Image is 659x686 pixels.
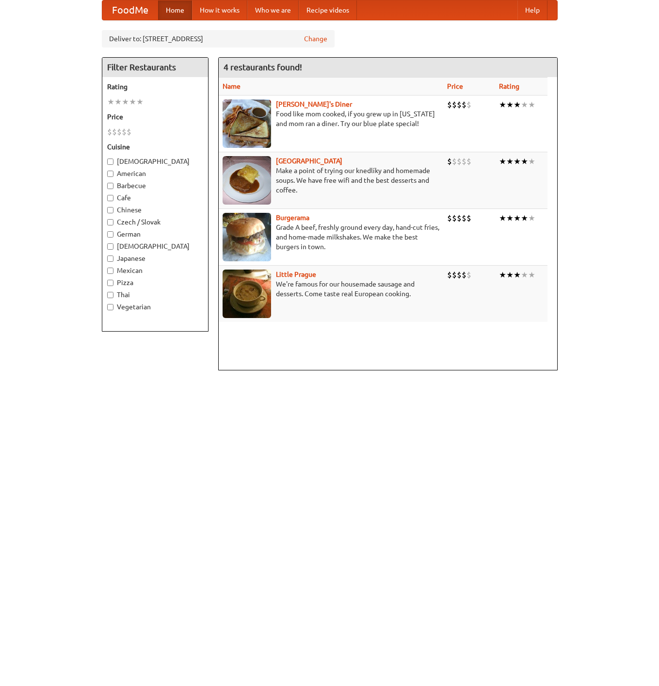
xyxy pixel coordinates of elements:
[506,213,514,223] li: ★
[158,0,192,20] a: Home
[514,156,521,167] li: ★
[499,99,506,110] li: ★
[499,156,506,167] li: ★
[107,254,203,263] label: Japanese
[528,213,535,223] li: ★
[466,270,471,280] li: $
[223,270,271,318] img: littleprague.jpg
[521,156,528,167] li: ★
[447,156,452,167] li: $
[107,183,113,189] input: Barbecue
[223,99,271,148] img: sallys.jpg
[304,34,327,44] a: Change
[107,304,113,310] input: Vegetarian
[107,266,203,275] label: Mexican
[192,0,247,20] a: How it works
[107,219,113,225] input: Czech / Slovak
[129,96,136,107] li: ★
[107,207,113,213] input: Chinese
[107,255,113,262] input: Japanese
[107,290,203,300] label: Thai
[107,217,203,227] label: Czech / Slovak
[107,157,203,166] label: [DEMOGRAPHIC_DATA]
[107,231,113,238] input: German
[223,279,440,299] p: We're famous for our housemade sausage and desserts. Come taste real European cooking.
[447,82,463,90] a: Price
[452,270,457,280] li: $
[452,156,457,167] li: $
[223,213,271,261] img: burgerama.jpg
[517,0,547,20] a: Help
[107,195,113,201] input: Cafe
[107,243,113,250] input: [DEMOGRAPHIC_DATA]
[102,58,208,77] h4: Filter Restaurants
[457,270,462,280] li: $
[521,99,528,110] li: ★
[276,157,342,165] a: [GEOGRAPHIC_DATA]
[102,30,335,48] div: Deliver to: [STREET_ADDRESS]
[107,171,113,177] input: American
[506,270,514,280] li: ★
[521,213,528,223] li: ★
[447,213,452,223] li: $
[107,302,203,312] label: Vegetarian
[462,270,466,280] li: $
[276,100,352,108] a: [PERSON_NAME]'s Diner
[506,156,514,167] li: ★
[462,213,466,223] li: $
[107,193,203,203] label: Cafe
[136,96,144,107] li: ★
[521,270,528,280] li: ★
[506,99,514,110] li: ★
[107,229,203,239] label: German
[107,205,203,215] label: Chinese
[462,99,466,110] li: $
[499,270,506,280] li: ★
[107,268,113,274] input: Mexican
[107,278,203,287] label: Pizza
[462,156,466,167] li: $
[247,0,299,20] a: Who we are
[528,270,535,280] li: ★
[514,270,521,280] li: ★
[466,156,471,167] li: $
[107,127,112,137] li: $
[107,280,113,286] input: Pizza
[499,213,506,223] li: ★
[102,0,158,20] a: FoodMe
[127,127,131,137] li: $
[107,241,203,251] label: [DEMOGRAPHIC_DATA]
[122,96,129,107] li: ★
[114,96,122,107] li: ★
[528,156,535,167] li: ★
[122,127,127,137] li: $
[107,159,113,165] input: [DEMOGRAPHIC_DATA]
[107,112,203,122] h5: Price
[107,181,203,191] label: Barbecue
[466,213,471,223] li: $
[107,96,114,107] li: ★
[466,99,471,110] li: $
[299,0,357,20] a: Recipe videos
[447,270,452,280] li: $
[107,142,203,152] h5: Cuisine
[514,213,521,223] li: ★
[276,214,309,222] a: Burgerama
[514,99,521,110] li: ★
[447,99,452,110] li: $
[112,127,117,137] li: $
[499,82,519,90] a: Rating
[223,156,271,205] img: czechpoint.jpg
[276,271,316,278] a: Little Prague
[452,99,457,110] li: $
[528,99,535,110] li: ★
[457,156,462,167] li: $
[457,213,462,223] li: $
[452,213,457,223] li: $
[223,109,440,128] p: Food like mom cooked, if you grew up in [US_STATE] and mom ran a diner. Try our blue plate special!
[223,166,440,195] p: Make a point of trying our knedlíky and homemade soups. We have free wifi and the best desserts a...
